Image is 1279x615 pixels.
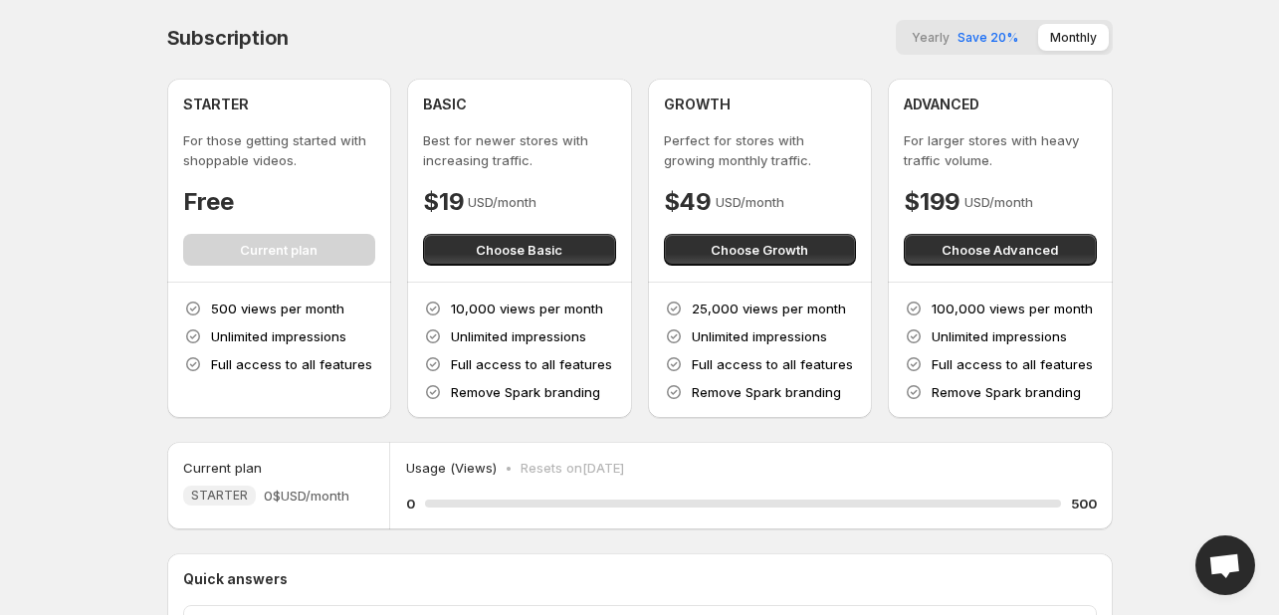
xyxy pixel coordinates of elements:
[664,186,712,218] h4: $49
[1038,24,1109,51] button: Monthly
[964,192,1033,212] p: USD/month
[451,326,586,346] p: Unlimited impressions
[521,458,624,478] p: Resets on [DATE]
[904,95,979,114] h4: ADVANCED
[406,494,415,513] h5: 0
[932,326,1067,346] p: Unlimited impressions
[958,30,1018,45] span: Save 20%
[904,186,960,218] h4: $199
[942,240,1058,260] span: Choose Advanced
[664,95,731,114] h4: GROWTH
[692,299,846,318] p: 25,000 views per month
[406,458,497,478] p: Usage (Views)
[451,299,603,318] p: 10,000 views per month
[451,354,612,374] p: Full access to all features
[711,240,808,260] span: Choose Growth
[476,240,562,260] span: Choose Basic
[183,186,234,218] h4: Free
[932,354,1093,374] p: Full access to all features
[451,382,600,402] p: Remove Spark branding
[423,234,616,266] button: Choose Basic
[183,95,249,114] h4: STARTER
[183,130,376,170] p: For those getting started with shoppable videos.
[904,234,1097,266] button: Choose Advanced
[692,382,841,402] p: Remove Spark branding
[664,234,857,266] button: Choose Growth
[423,130,616,170] p: Best for newer stores with increasing traffic.
[692,354,853,374] p: Full access to all features
[1195,535,1255,595] div: Open chat
[900,24,1030,51] button: YearlySave 20%
[423,186,464,218] h4: $19
[167,26,290,50] h4: Subscription
[932,382,1081,402] p: Remove Spark branding
[505,458,513,478] p: •
[183,569,1097,589] p: Quick answers
[211,326,346,346] p: Unlimited impressions
[468,192,536,212] p: USD/month
[264,486,349,506] span: 0$ USD/month
[191,488,248,504] span: STARTER
[716,192,784,212] p: USD/month
[211,299,344,318] p: 500 views per month
[211,354,372,374] p: Full access to all features
[183,458,262,478] h5: Current plan
[692,326,827,346] p: Unlimited impressions
[904,130,1097,170] p: For larger stores with heavy traffic volume.
[932,299,1093,318] p: 100,000 views per month
[912,30,950,45] span: Yearly
[664,130,857,170] p: Perfect for stores with growing monthly traffic.
[423,95,467,114] h4: BASIC
[1071,494,1097,513] h5: 500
